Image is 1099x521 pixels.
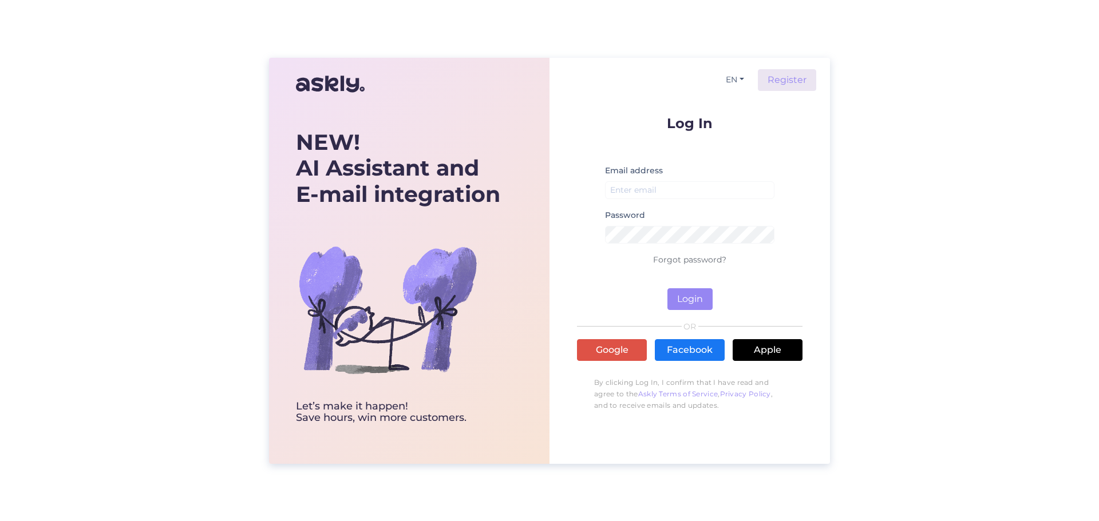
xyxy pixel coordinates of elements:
img: bg-askly [296,218,479,401]
button: Login [667,288,713,310]
input: Enter email [605,181,774,199]
button: EN [721,71,749,88]
a: Register [758,69,816,91]
div: Let’s make it happen! Save hours, win more customers. [296,401,500,424]
p: Log In [577,116,802,130]
span: OR [682,323,698,331]
a: Facebook [655,339,725,361]
a: Askly Terms of Service [638,389,718,398]
div: AI Assistant and E-mail integration [296,129,500,208]
a: Privacy Policy [720,389,771,398]
label: Email address [605,165,663,177]
b: NEW! [296,129,360,156]
a: Google [577,339,647,361]
p: By clicking Log In, I confirm that I have read and agree to the , , and to receive emails and upd... [577,371,802,417]
img: Askly [296,70,365,98]
label: Password [605,209,645,221]
a: Forgot password? [653,254,726,265]
a: Apple [733,339,802,361]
